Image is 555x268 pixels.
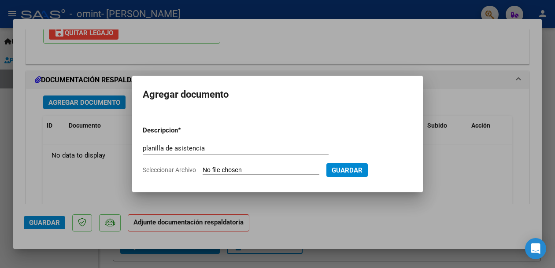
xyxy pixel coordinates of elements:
p: Descripcion [143,125,224,136]
h2: Agregar documento [143,86,412,103]
div: Open Intercom Messenger [525,238,546,259]
span: Seleccionar Archivo [143,166,196,173]
button: Guardar [326,163,368,177]
span: Guardar [332,166,363,174]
